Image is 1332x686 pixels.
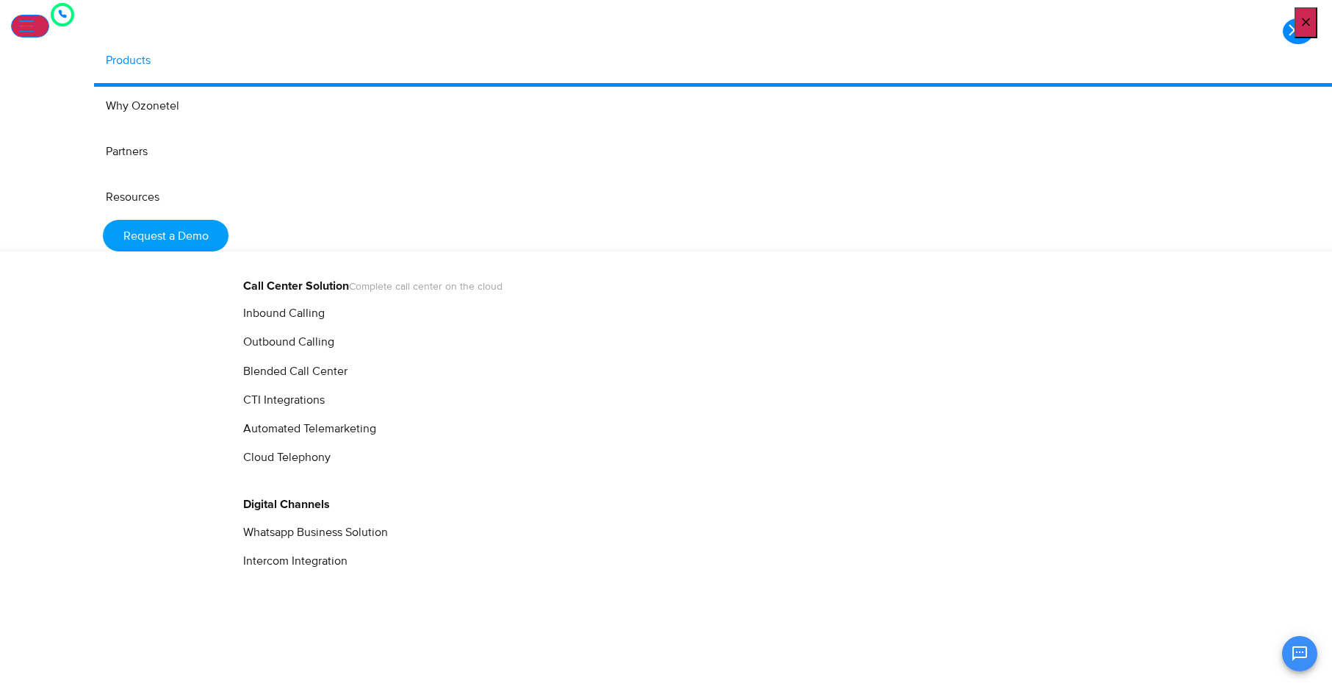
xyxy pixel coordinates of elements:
[234,496,332,514] a: Digital Channels
[234,391,327,410] a: CTI Integrations
[1300,10,1311,36] span: ×
[234,420,378,438] a: Automated Telemarketing
[103,220,228,251] a: Request a Demo
[1282,636,1317,671] button: Open chat
[234,304,327,323] a: Inbound Calling
[234,552,350,571] a: Intercom Integration
[234,333,336,351] a: Outbound Calling
[234,277,505,296] a: Call Center SolutionComplete call center on the cloud
[234,449,333,467] a: Cloud Telephony
[1295,7,1317,38] button: Close
[234,362,350,381] a: Blended Call Center
[234,524,390,542] a: Whatsapp Business Solution
[349,280,503,293] span: Complete call center on the cloud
